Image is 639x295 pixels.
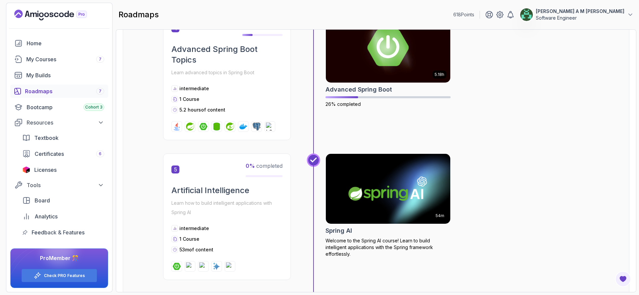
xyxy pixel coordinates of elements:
[326,13,450,83] img: Advanced Spring Boot card
[253,123,261,131] img: postgres logo
[118,9,159,20] h2: roadmaps
[10,53,108,66] a: courses
[18,163,108,176] a: licenses
[85,105,103,110] span: Cohort 3
[171,198,283,217] p: Learn how to build intelligent applications with Spring AI
[435,72,444,77] p: 5.18h
[27,119,104,127] div: Resources
[21,269,97,282] button: Check PRO Features
[171,185,283,196] h2: Artificial Intelligence
[199,123,207,131] img: spring-boot logo
[226,262,234,270] img: openai logo
[246,162,255,169] span: 0 %
[520,8,533,21] img: user profile image
[18,210,108,223] a: analytics
[186,262,194,270] img: spring-ai logo
[179,96,199,102] span: 1 Course
[99,89,102,94] span: 7
[186,123,194,131] img: spring logo
[436,213,444,218] p: 54m
[10,179,108,191] button: Tools
[213,123,221,131] img: spring-data-jpa logo
[239,123,247,131] img: docker logo
[266,123,274,131] img: h2 logo
[536,15,624,21] p: Software Engineer
[325,85,392,94] h2: Advanced Spring Boot
[18,226,108,239] a: feedback
[27,181,104,189] div: Tools
[179,246,213,253] p: 53m of content
[520,8,634,21] button: user profile image[PERSON_NAME] A M [PERSON_NAME]Software Engineer
[325,226,352,235] h2: Spring AI
[10,69,108,82] a: builds
[25,87,104,95] div: Roadmaps
[27,39,104,47] div: Home
[99,151,102,156] span: 6
[199,262,207,270] img: spring-framework logo
[179,85,209,92] p: intermediate
[173,262,181,270] img: spring-boot logo
[10,37,108,50] a: home
[179,107,225,113] p: 5.2 hours of content
[171,68,283,77] p: Learn advanced topics in Spring Boot
[325,153,451,257] a: Spring AI card54mSpring AIWelcome to the Spring AI course! Learn to build intelligent application...
[26,71,104,79] div: My Builds
[213,262,221,270] img: ai logo
[179,236,199,242] span: 1 Course
[246,162,283,169] span: completed
[18,194,108,207] a: board
[44,273,85,278] a: Check PRO Features
[10,101,108,114] a: bootcamp
[325,12,451,108] a: Advanced Spring Boot card5.18hAdvanced Spring Boot26% completed
[173,123,181,131] img: java logo
[325,101,361,107] span: 26% completed
[35,212,58,220] span: Analytics
[35,196,50,204] span: Board
[325,237,451,257] p: Welcome to the Spring AI course! Learn to build intelligent applications with the Spring framewor...
[536,8,624,15] p: [PERSON_NAME] A M [PERSON_NAME]
[171,165,179,173] span: 5
[10,117,108,129] button: Resources
[34,166,57,174] span: Licenses
[26,55,104,63] div: My Courses
[18,147,108,160] a: certificates
[453,11,474,18] p: 618 Points
[179,225,209,232] p: intermediate
[171,44,283,65] h2: Advanced Spring Boot Topics
[14,10,102,20] a: Landing page
[615,271,631,287] button: Open Feedback Button
[10,85,108,98] a: roadmaps
[226,123,234,131] img: spring-security logo
[99,57,102,62] span: 7
[27,103,104,111] div: Bootcamp
[22,166,30,173] img: jetbrains icon
[35,150,64,158] span: Certificates
[32,228,85,236] span: Feedback & Features
[34,134,59,142] span: Textbook
[18,131,108,145] a: textbook
[326,154,450,224] img: Spring AI card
